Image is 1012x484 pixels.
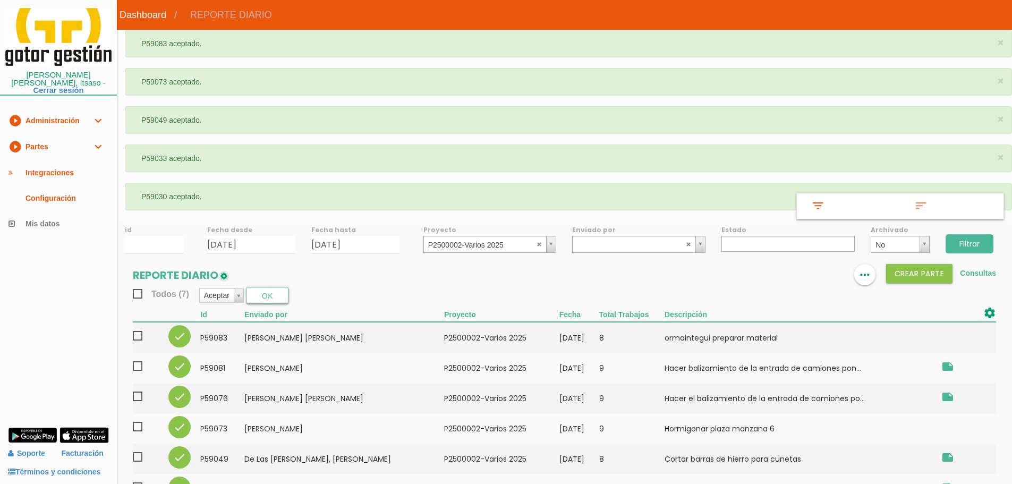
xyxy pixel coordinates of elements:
[599,307,665,322] th: Total Trabajos
[665,383,934,413] td: Hacer el balizamiento de la entrada de camiones po...
[946,234,993,253] input: Filtrar
[599,383,665,413] td: 9
[200,288,243,302] a: Aceptar
[665,413,934,444] td: Hormigonar plaza manzana 6
[244,383,444,413] td: [PERSON_NAME] [PERSON_NAME]
[207,225,295,234] label: Fecha desde
[8,108,21,133] i: play_circle_filled
[246,287,289,304] button: OK
[559,383,599,413] td: [DATE]
[858,264,872,285] i: more_horiz
[444,353,559,383] td: P2500002-Varios 2025
[182,2,280,28] span: REPORTE DIARIO
[665,307,934,322] th: Descripción
[8,427,57,443] img: google-play.png
[444,444,559,474] td: P2500002-Varios 2025
[200,383,244,413] td: 59076
[997,190,1004,201] button: ×
[5,8,112,66] img: itcons-logo
[173,360,186,373] i: check
[91,108,104,133] i: expand_more
[244,444,444,474] td: De Las [PERSON_NAME], [PERSON_NAME]
[572,225,705,234] label: Enviado por
[559,322,599,353] td: [DATE]
[200,413,244,444] td: 59073
[559,307,599,322] th: Fecha
[997,114,1004,125] button: ×
[59,427,109,443] img: app-store.png
[125,30,1012,57] div: P59083 aceptado.
[900,193,1004,219] a: sort
[599,413,665,444] td: 9
[665,353,934,383] td: Hacer balizamiento de la entrada de camiones pon...
[941,451,954,464] i: Ormaiztegi
[8,134,21,159] i: play_circle_filled
[665,444,934,474] td: Cortar barras de hierro para cunetas
[423,236,557,253] a: P2500002-Varios 2025
[173,451,186,464] i: check
[173,330,186,343] i: check
[886,269,953,277] a: Crear PARTE
[960,269,996,277] a: Consultas
[871,225,929,234] label: Archivado
[244,322,444,353] td: [PERSON_NAME] [PERSON_NAME]
[33,86,84,95] a: Cerrar sesión
[218,271,229,282] img: edit-1.png
[997,75,1004,87] button: ×
[599,444,665,474] td: 8
[204,288,229,302] span: Aceptar
[244,413,444,444] td: [PERSON_NAME]
[871,236,929,253] a: No
[797,193,900,219] a: filter_list
[200,444,244,474] td: 59049
[983,307,996,319] i: settings
[8,468,100,476] a: Términos y condiciones
[599,322,665,353] td: 8
[599,353,665,383] td: 9
[62,444,104,463] a: Facturación
[244,307,444,322] th: Enviado por
[444,383,559,413] td: P2500002-Varios 2025
[428,236,534,253] span: P2500002-Varios 2025
[886,264,953,283] button: Crear PARTE
[133,269,229,281] h2: REPORTE DIARIO
[200,322,244,353] td: 59083
[125,106,1012,134] div: P59049 aceptado.
[200,307,244,322] th: Id
[173,390,186,403] i: check
[244,353,444,383] td: [PERSON_NAME]
[173,421,186,434] i: check
[311,225,399,234] label: Fecha hasta
[559,353,599,383] td: [DATE]
[444,413,559,444] td: P2500002-Varios 2025
[559,444,599,474] td: [DATE]
[200,353,244,383] td: 59081
[665,322,934,353] td: ormaintegui preparar material
[913,199,930,213] i: sort
[444,322,559,353] td: P2500002-Varios 2025
[997,152,1004,163] button: ×
[423,225,557,234] label: Proyecto
[444,307,559,322] th: Proyecto
[8,449,45,457] a: Soporte
[941,360,954,373] i: Obra carretera Zarautz
[91,134,104,159] i: expand_more
[875,236,915,253] span: No
[125,145,1012,172] div: P59033 aceptado.
[125,68,1012,96] div: P59073 aceptado.
[810,199,827,213] i: filter_list
[125,183,1012,210] div: P59030 aceptado.
[997,37,1004,48] button: ×
[133,287,189,301] span: Todos (7)
[125,225,183,234] label: id
[721,225,855,234] label: Estado
[941,390,954,403] i: Obra Zarautz
[559,413,599,444] td: [DATE]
